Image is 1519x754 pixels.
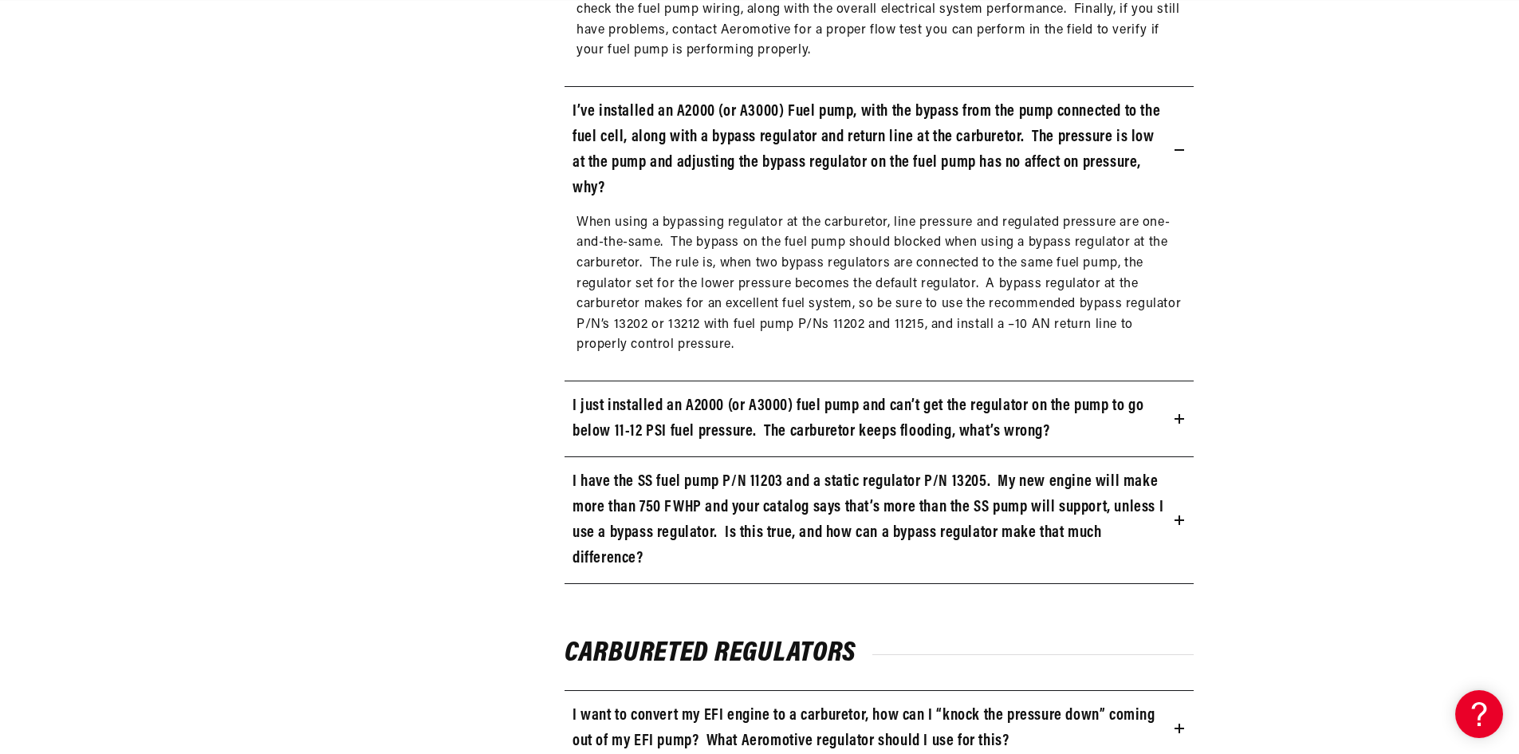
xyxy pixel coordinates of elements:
summary: I just installed an A2000 (or A3000) fuel pump and can’t get the regulator on the pump to go belo... [565,381,1194,456]
h3: I’ve installed an A2000 (or A3000) Fuel pump, with the bypass from the pump connected to the fuel... [573,99,1168,201]
h3: I just installed an A2000 (or A3000) fuel pump and can’t get the regulator on the pump to go belo... [573,393,1168,444]
h3: I want to convert my EFI engine to a carburetor, how can I “knock the pressure down” coming out o... [573,703,1168,754]
summary: I’ve installed an A2000 (or A3000) Fuel pump, with the bypass from the pump connected to the fuel... [565,87,1194,213]
p: When using a bypassing regulator at the carburetor, line pressure and regulated pressure are one-... [577,213,1182,356]
div: I’ve installed an A2000 (or A3000) Fuel pump, with the bypass from the pump connected to the fuel... [565,213,1194,369]
h3: I have the SS fuel pump P/N 11203 and a static regulator P/N 13205. My new engine will make more ... [573,469,1168,571]
summary: I have the SS fuel pump P/N 11203 and a static regulator P/N 13205. My new engine will make more ... [565,457,1194,583]
span: Carbureted Regulators [565,639,872,668]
